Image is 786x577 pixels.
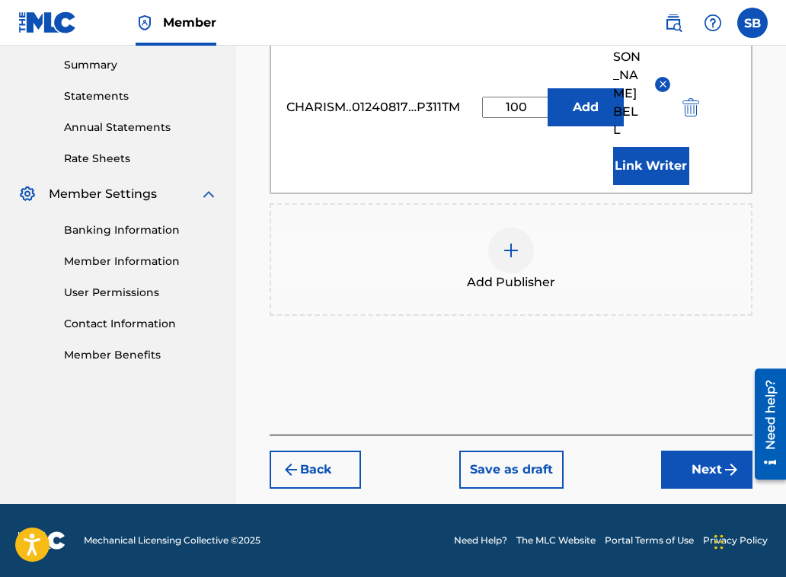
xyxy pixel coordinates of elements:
a: Privacy Policy [703,534,768,547]
a: Summary [64,57,218,73]
div: Help [698,8,728,38]
a: Public Search [658,8,689,38]
span: Add Publisher [467,273,555,292]
img: 12a2ab48e56ec057fbd8.svg [682,98,699,116]
img: expand [200,185,218,203]
span: Mechanical Licensing Collective © 2025 [84,534,260,547]
a: The MLC Website [516,534,596,547]
button: Save as draft [459,451,564,489]
img: search [664,14,682,32]
a: Statements [64,88,218,104]
a: Contact Information [64,316,218,332]
a: Rate Sheets [64,151,218,167]
div: Drag [714,519,724,565]
img: 7ee5dd4eb1f8a8e3ef2f.svg [282,461,300,479]
img: add [502,241,520,260]
button: Back [270,451,361,489]
img: logo [18,531,65,550]
span: Member Settings [49,185,157,203]
img: Top Rightsholder [136,14,154,32]
span: [PERSON_NAME] BELL [613,30,644,139]
img: f7272a7cc735f4ea7f67.svg [722,461,740,479]
a: Banking Information [64,222,218,238]
button: Add [548,88,624,126]
a: Member Benefits [64,347,218,363]
img: MLC Logo [18,11,77,33]
span: Member [163,14,216,31]
a: User Permissions [64,285,218,301]
a: Annual Statements [64,120,218,135]
div: User Menu [737,8,768,38]
img: Member Settings [18,185,37,203]
a: Portal Terms of Use [605,534,694,547]
a: Member Information [64,253,218,269]
button: Next [661,451,752,489]
a: Need Help? [454,534,507,547]
img: remove-from-list-button [657,78,669,90]
iframe: Chat Widget [710,504,786,577]
iframe: Resource Center [743,363,786,486]
button: Link Writer [613,147,689,185]
img: help [704,14,722,32]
